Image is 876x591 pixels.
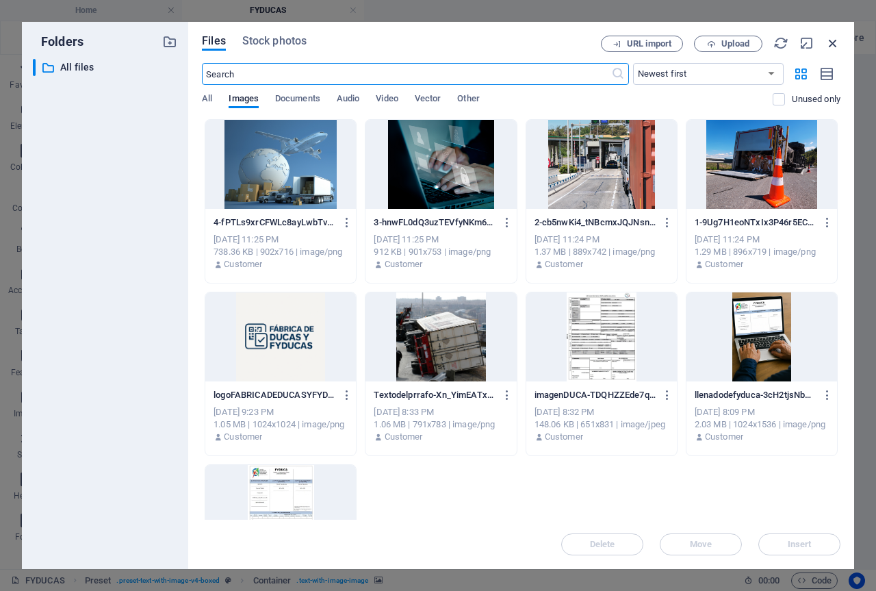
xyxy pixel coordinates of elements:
[534,216,656,229] p: 2-cb5nwKi4_tNBcmxJQJNsnA.png
[202,33,226,49] span: Files
[275,90,320,110] span: Documents
[374,234,508,246] div: [DATE] 11:25 PM
[695,389,816,401] p: llenadodefyduca-3cH2tjsNbDhRMOI--BRUNg.png
[214,406,348,418] div: [DATE] 9:23 PM
[534,246,669,258] div: 1.37 MB | 889x742 | image/png
[374,389,495,401] p: Textodelprrafo-Xn_YimEATxQ86dVp1s9xmA.png
[534,406,669,418] div: [DATE] 8:32 PM
[224,258,262,271] p: Customer
[705,258,743,271] p: Customer
[415,90,441,110] span: Vector
[33,33,83,51] p: Folders
[60,60,152,75] p: All files
[545,258,583,271] p: Customer
[214,216,335,229] p: 4-fPTLs9xrCFWLc8ayLwbTvw.png
[705,431,743,443] p: Customer
[385,258,423,271] p: Customer
[33,59,36,76] div: ​
[773,36,788,51] i: Reload
[202,90,212,110] span: All
[337,90,359,110] span: Audio
[601,36,683,52] button: URL import
[695,234,829,246] div: [DATE] 11:24 PM
[792,93,840,105] p: Displays only files that are not in use on the website. Files added during this session can still...
[376,90,398,110] span: Video
[799,36,814,51] i: Minimize
[695,246,829,258] div: 1.29 MB | 896x719 | image/png
[534,418,669,431] div: 148.06 KB | 651x831 | image/jpeg
[162,34,177,49] i: Create new folder
[534,389,656,401] p: imagenDUCA-TDQHZZEde7qOALG8GKezAA.JPG
[695,406,829,418] div: [DATE] 8:09 PM
[214,389,335,401] p: logoFABRICADEDUCASYFYDUCAS-e3maXa56Xbsu-axJC2UECQ.png
[374,418,508,431] div: 1.06 MB | 791x783 | image/png
[229,90,259,110] span: Images
[545,431,583,443] p: Customer
[457,90,479,110] span: Other
[214,234,348,246] div: [DATE] 11:25 PM
[627,40,671,48] span: URL import
[385,431,423,443] p: Customer
[374,246,508,258] div: 912 KB | 901x753 | image/png
[202,63,610,85] input: Search
[695,216,816,229] p: 1-9Ug7H1eoNTxIx3P46r5ECA.png
[242,33,307,49] span: Stock photos
[694,36,762,52] button: Upload
[721,40,749,48] span: Upload
[5,5,96,17] a: Skip to main content
[374,216,495,229] p: 3-hnwFL0dQ3uzTEVfyNKm6rQ.png
[224,431,262,443] p: Customer
[214,246,348,258] div: 738.36 KB | 902x716 | image/png
[695,418,829,431] div: 2.03 MB | 1024x1536 | image/png
[214,418,348,431] div: 1.05 MB | 1024x1024 | image/png
[534,234,669,246] div: [DATE] 11:24 PM
[374,406,508,418] div: [DATE] 8:33 PM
